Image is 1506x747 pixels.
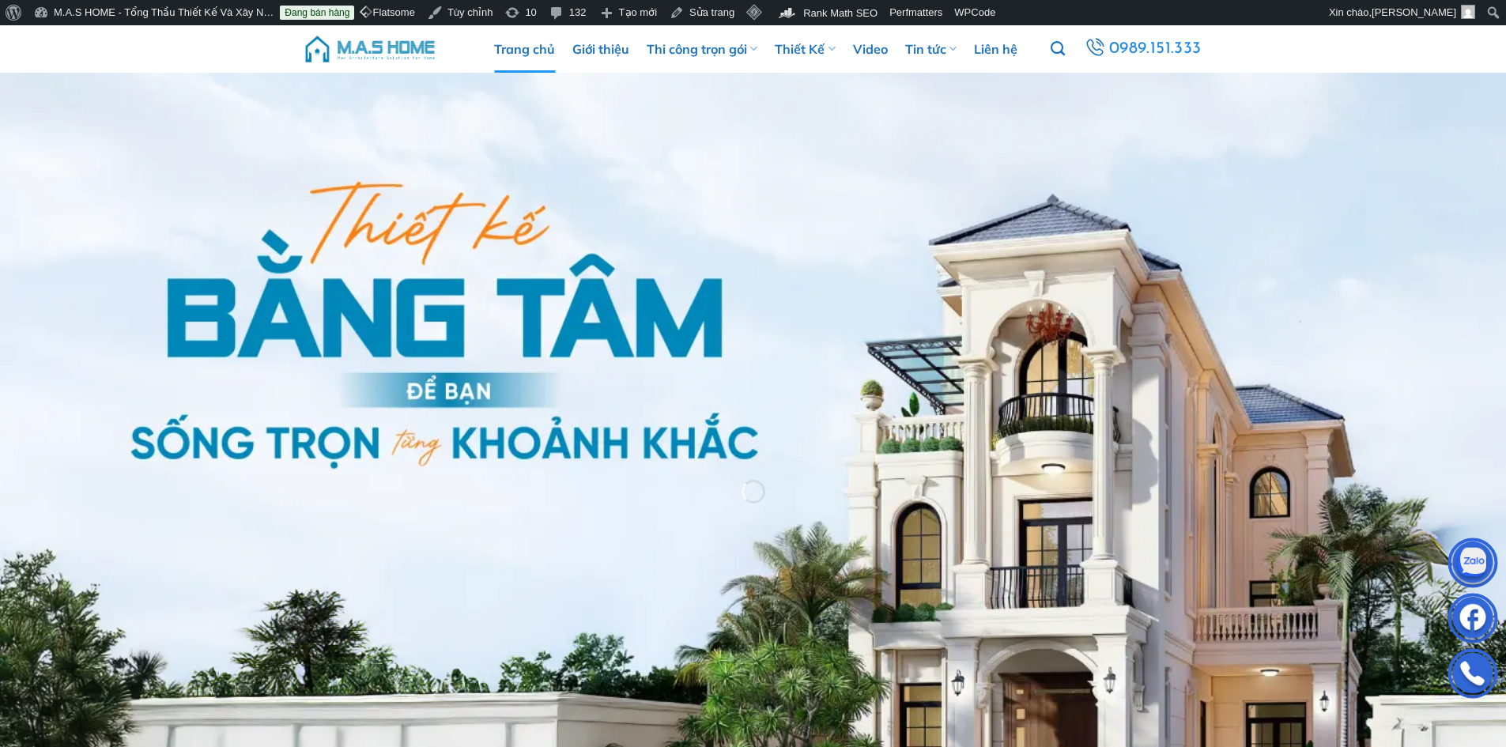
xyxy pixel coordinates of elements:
[280,6,354,20] a: Đang bán hàng
[1449,541,1497,589] img: Zalo
[974,25,1017,73] a: Liên hệ
[494,25,555,73] a: Trang chủ
[905,25,957,73] a: Tin tức
[853,25,888,73] a: Video
[647,25,757,73] a: Thi công trọn gói
[775,25,835,73] a: Thiết Kế
[572,25,629,73] a: Giới thiệu
[1372,6,1456,18] span: [PERSON_NAME]
[1108,35,1205,62] span: 0989.151.333
[303,25,437,73] img: M.A.S HOME – Tổng Thầu Thiết Kế Và Xây Nhà Trọn Gói
[803,7,878,19] span: Rank Math SEO
[1079,34,1206,63] a: 0989.151.333
[1449,652,1497,700] img: Phone
[1449,597,1497,644] img: Facebook
[1051,32,1065,66] a: Tìm kiếm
